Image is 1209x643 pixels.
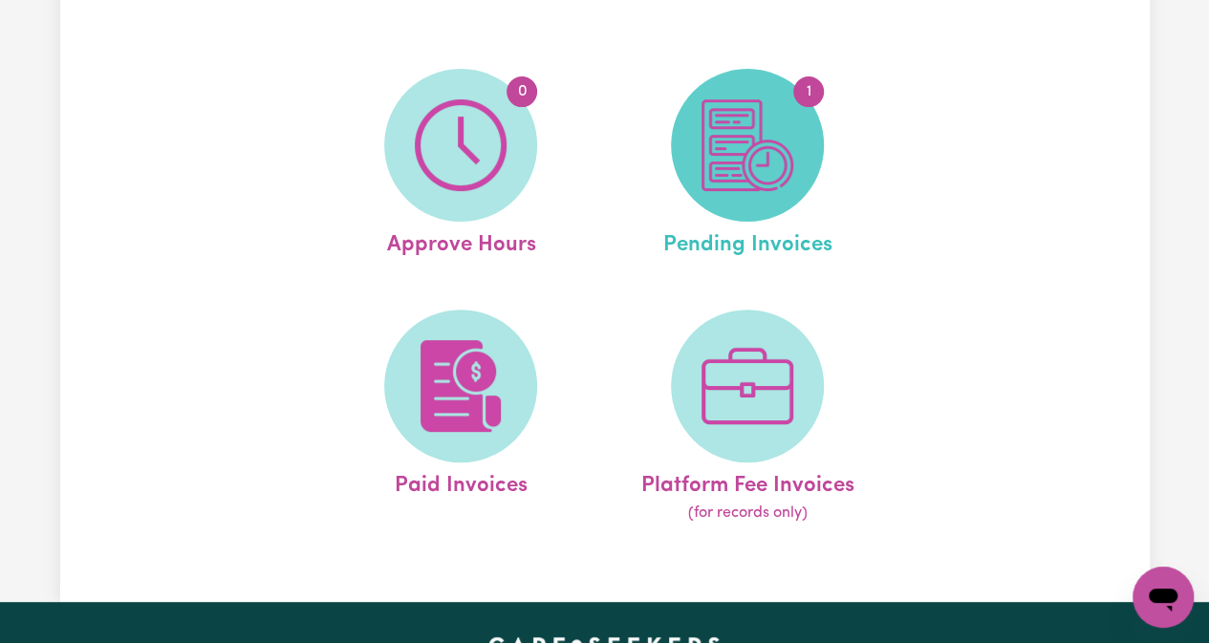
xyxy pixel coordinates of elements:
[641,462,854,503] span: Platform Fee Invoices
[386,222,535,262] span: Approve Hours
[507,76,537,107] span: 0
[323,69,598,262] a: Approve Hours
[323,310,598,525] a: Paid Invoices
[663,222,832,262] span: Pending Invoices
[395,462,528,503] span: Paid Invoices
[688,502,808,525] span: (for records only)
[610,69,885,262] a: Pending Invoices
[610,310,885,525] a: Platform Fee Invoices(for records only)
[1133,567,1194,628] iframe: Button to launch messaging window
[793,76,824,107] span: 1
